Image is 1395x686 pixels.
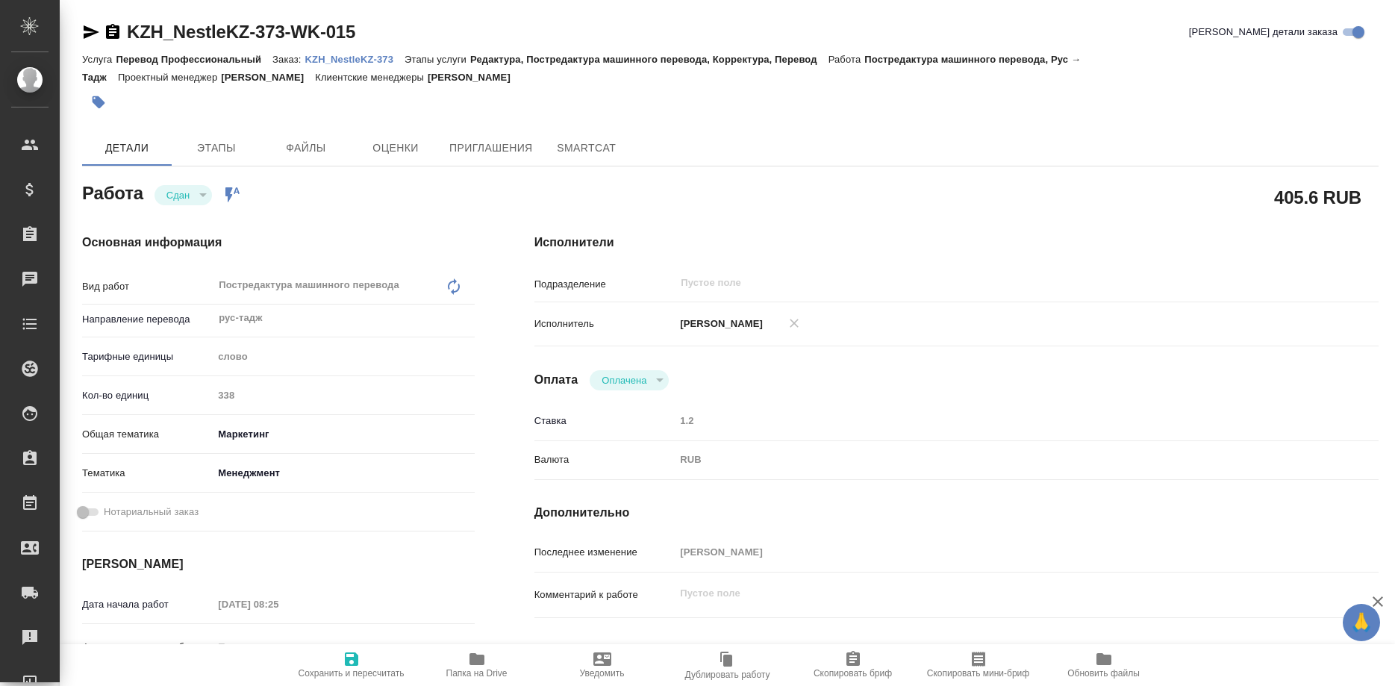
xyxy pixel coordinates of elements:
p: Вид работ [82,279,213,294]
p: Редактура, Постредактура машинного перевода, Корректура, Перевод [470,54,828,65]
button: Папка на Drive [414,644,540,686]
a: KZH_NestleKZ-373-WK-015 [127,22,355,42]
p: KZH_NestleKZ-373 [305,54,405,65]
button: Скопировать мини-бриф [916,644,1041,686]
span: Оценки [360,139,431,158]
span: Нотариальный заказ [104,505,199,520]
input: Пустое поле [213,636,343,658]
span: Уведомить [580,668,625,679]
p: Последнее изменение [534,545,675,560]
div: Сдан [590,370,669,390]
p: Исполнитель [534,317,675,331]
span: Сохранить и пересчитать [299,668,405,679]
span: Приглашения [449,139,533,158]
h4: Оплата [534,371,578,389]
p: Комментарий к работе [534,587,675,602]
p: Тарифные единицы [82,349,213,364]
p: Ставка [534,414,675,428]
button: Оплачена [597,374,651,387]
p: Этапы услуги [405,54,470,65]
textarea: /Clients/NestleKZ/Orders/KZH_NestleKZ-373/Translated/KZH_NestleKZ-373-WK-015 [675,638,1308,664]
p: Факт. дата начала работ [82,640,213,655]
h4: [PERSON_NAME] [82,555,475,573]
span: Скопировать мини-бриф [927,668,1029,679]
p: Кол-во единиц [82,388,213,403]
p: Тематика [82,466,213,481]
input: Пустое поле [675,410,1308,431]
button: Сдан [162,189,194,202]
div: Сдан [155,185,212,205]
p: Общая тематика [82,427,213,442]
span: Обновить файлы [1067,668,1140,679]
p: Подразделение [534,277,675,292]
span: Папка на Drive [446,668,508,679]
span: 🙏 [1349,607,1374,638]
p: Валюта [534,452,675,467]
div: Менеджмент [213,461,474,486]
button: Скопировать бриф [790,644,916,686]
span: [PERSON_NAME] детали заказа [1189,25,1338,40]
span: Этапы [181,139,252,158]
a: KZH_NestleKZ-373 [305,52,405,65]
p: Клиентские менеджеры [315,72,428,83]
h2: 405.6 RUB [1274,184,1361,210]
button: Дублировать работу [665,644,790,686]
input: Пустое поле [675,541,1308,563]
p: Услуга [82,54,116,65]
p: [PERSON_NAME] [428,72,522,83]
button: Обновить файлы [1041,644,1167,686]
p: Дата начала работ [82,597,213,612]
div: слово [213,344,474,369]
span: Детали [91,139,163,158]
h2: Работа [82,178,143,205]
p: Перевод Профессиональный [116,54,272,65]
button: 🙏 [1343,604,1380,641]
div: RUB [675,447,1308,473]
p: Проектный менеджер [118,72,221,83]
p: [PERSON_NAME] [675,317,763,331]
p: Направление перевода [82,312,213,327]
button: Уведомить [540,644,665,686]
button: Добавить тэг [82,86,115,119]
button: Скопировать ссылку [104,23,122,41]
button: Скопировать ссылку для ЯМессенджера [82,23,100,41]
input: Пустое поле [213,384,474,406]
span: Дублировать работу [685,670,770,680]
input: Пустое поле [213,593,343,615]
button: Сохранить и пересчитать [289,644,414,686]
p: Работа [828,54,865,65]
input: Пустое поле [679,274,1273,292]
span: Файлы [270,139,342,158]
span: Скопировать бриф [814,668,892,679]
p: [PERSON_NAME] [221,72,315,83]
h4: Дополнительно [534,504,1379,522]
span: SmartCat [551,139,622,158]
p: Заказ: [272,54,305,65]
div: Маркетинг [213,422,474,447]
h4: Основная информация [82,234,475,252]
h4: Исполнители [534,234,1379,252]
